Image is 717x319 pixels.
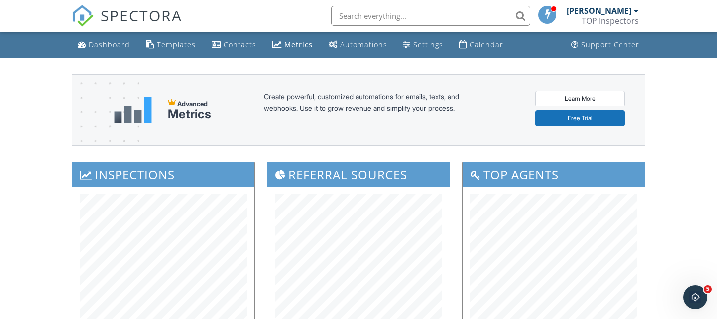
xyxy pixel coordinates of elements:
iframe: Intercom live chat [683,285,707,309]
div: Calendar [470,40,503,49]
div: Metrics [284,40,313,49]
a: Dashboard [74,36,134,54]
div: Settings [413,40,443,49]
span: Advanced [177,100,208,107]
img: metrics-aadfce2e17a16c02574e7fc40e4d6b8174baaf19895a402c862ea781aae8ef5b.svg [114,97,152,123]
input: Search everything... [331,6,530,26]
a: Settings [399,36,447,54]
a: Templates [142,36,200,54]
span: SPECTORA [101,5,182,26]
div: Support Center [581,40,639,49]
a: Learn More [535,91,625,106]
a: Calendar [455,36,507,54]
h3: Top Agents [463,162,645,187]
div: Templates [157,40,196,49]
div: Create powerful, customized automations for emails, texts, and webhooks. Use it to grow revenue a... [264,91,483,129]
div: Automations [340,40,387,49]
div: Metrics [168,107,211,121]
div: Dashboard [89,40,130,49]
a: Support Center [567,36,643,54]
a: Automations (Basic) [325,36,391,54]
img: advanced-banner-bg-f6ff0eecfa0ee76150a1dea9fec4b49f333892f74bc19f1b897a312d7a1b2ff3.png [72,75,139,185]
a: Free Trial [535,110,625,126]
div: [PERSON_NAME] [567,6,631,16]
h3: Inspections [72,162,254,187]
div: TOP Inspectors [582,16,639,26]
span: 5 [704,285,712,293]
div: Contacts [224,40,256,49]
a: Contacts [208,36,260,54]
a: Metrics [268,36,317,54]
a: SPECTORA [72,13,182,34]
img: The Best Home Inspection Software - Spectora [72,5,94,27]
h3: Referral Sources [267,162,450,187]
